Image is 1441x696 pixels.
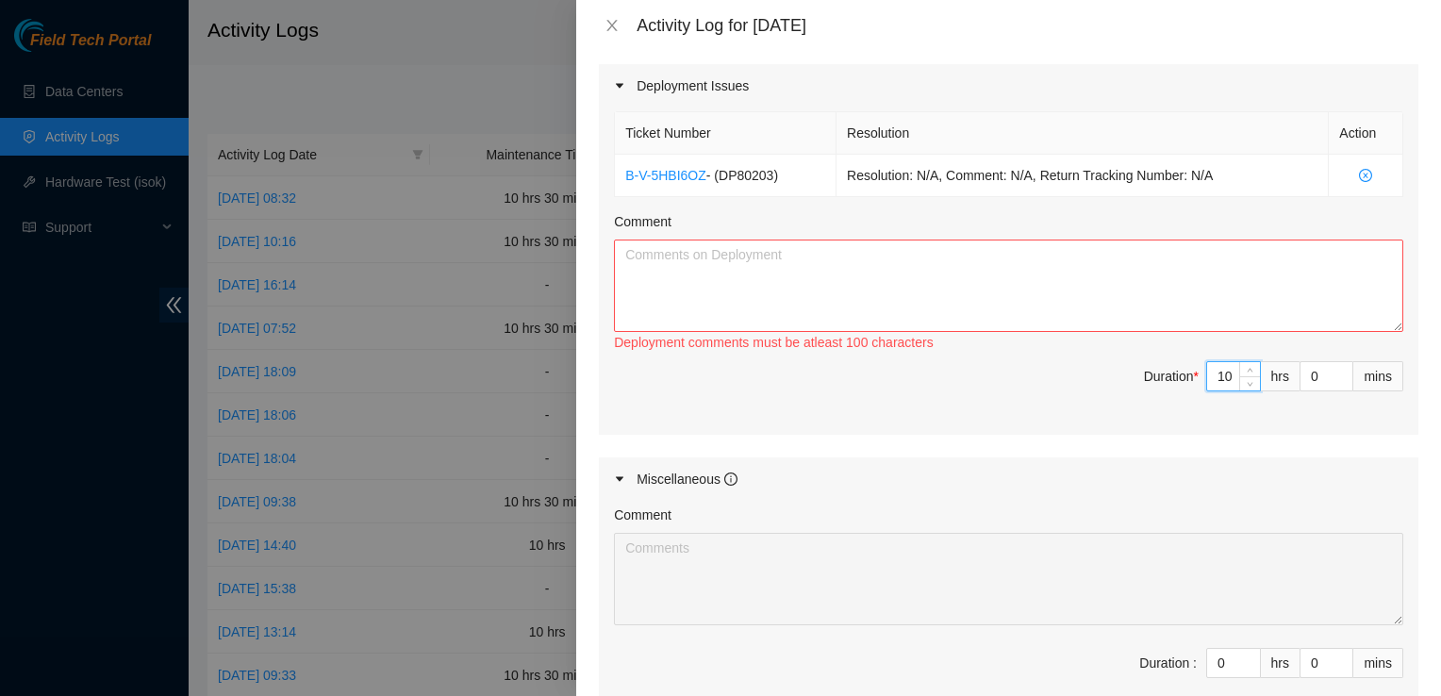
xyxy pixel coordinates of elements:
button: Close [599,17,625,35]
th: Ticket Number [615,112,836,155]
div: Miscellaneous info-circle [599,457,1418,501]
textarea: Comment [614,240,1403,332]
span: caret-right [614,473,625,485]
span: Increase Value [1239,362,1260,376]
span: info-circle [724,472,737,486]
div: mins [1353,361,1403,391]
span: - ( DP80203 ) [706,168,778,183]
div: hrs [1261,648,1300,678]
div: Deployment comments must be atleast 100 characters [614,332,1403,353]
th: Resolution [836,112,1329,155]
span: caret-right [614,80,625,91]
label: Comment [614,505,671,525]
div: mins [1353,648,1403,678]
th: Action [1329,112,1403,155]
div: Miscellaneous [637,469,737,489]
div: hrs [1261,361,1300,391]
span: Decrease Value [1239,376,1260,390]
div: Duration : [1139,653,1197,673]
div: Deployment Issues [599,64,1418,108]
label: Comment [614,211,671,232]
div: Duration [1144,366,1199,387]
textarea: Comment [614,533,1403,625]
span: close [605,18,620,33]
span: down [1245,378,1256,389]
div: Activity Log for [DATE] [637,15,1418,36]
a: B-V-5HBI6OZ [625,168,706,183]
td: Resolution: N/A, Comment: N/A, Return Tracking Number: N/A [836,155,1329,197]
span: up [1245,365,1256,376]
span: close-circle [1339,169,1392,182]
